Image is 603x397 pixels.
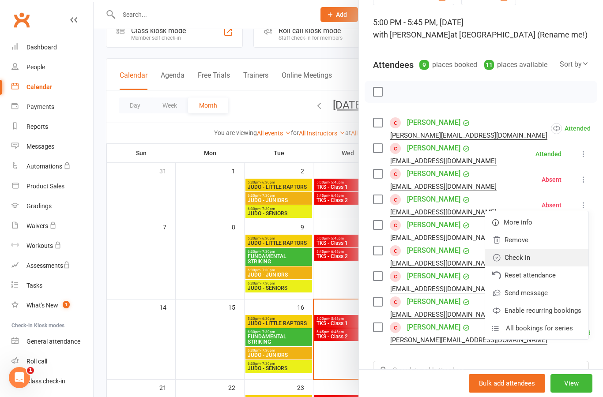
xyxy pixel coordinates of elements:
div: Reports [26,123,48,130]
button: Bulk add attendees [469,374,545,393]
div: Sort by [560,59,589,70]
a: Remove [485,231,588,249]
a: [PERSON_NAME] [407,295,460,309]
a: Reports [11,117,93,137]
a: Product Sales [11,176,93,196]
div: Workouts [26,242,53,249]
a: Calendar [11,77,93,97]
a: Check in [485,249,588,266]
div: Payments [26,103,54,110]
a: Reset attendance [485,266,588,284]
a: [PERSON_NAME] [407,269,460,283]
button: View [550,374,592,393]
a: Workouts [11,236,93,256]
span: at [GEOGRAPHIC_DATA] (Rename me!) [450,30,588,39]
iframe: Intercom live chat [9,367,30,388]
a: Dashboard [11,37,93,57]
div: places booked [419,59,477,71]
div: Attendees [373,59,414,71]
a: Waivers [11,216,93,236]
input: Search to add attendees [373,361,589,379]
div: Automations [26,163,62,170]
a: General attendance kiosk mode [11,332,93,352]
span: All bookings for series [506,323,573,333]
a: Roll call [11,352,93,371]
a: All bookings for series [485,319,588,337]
div: places available [484,59,547,71]
span: 1 [27,367,34,374]
div: Roll call [26,358,47,365]
a: [PERSON_NAME] [407,141,460,155]
span: 1 [63,301,70,308]
a: People [11,57,93,77]
a: [PERSON_NAME] [407,167,460,181]
div: Absent [542,202,562,208]
div: Tasks [26,282,42,289]
a: [PERSON_NAME] [407,218,460,232]
a: Class kiosk mode [11,371,93,391]
div: Calendar [26,83,52,90]
div: Absent [542,176,562,183]
div: General attendance [26,338,80,345]
div: Dashboard [26,44,57,51]
div: Attended [535,151,562,157]
div: Attended [551,123,591,134]
a: Assessments [11,256,93,276]
div: Class check-in [26,378,65,385]
div: Product Sales [26,183,64,190]
div: Messages [26,143,54,150]
a: More info [485,213,588,231]
a: Gradings [11,196,93,216]
div: 5:00 PM - 5:45 PM, [DATE] [373,16,589,41]
div: What's New [26,302,58,309]
span: More info [504,217,532,228]
div: Waivers [26,222,48,229]
span: with [PERSON_NAME] [373,30,450,39]
div: Assessments [26,262,70,269]
a: Messages [11,137,93,157]
div: 11 [484,60,494,70]
a: Enable recurring bookings [485,302,588,319]
a: Tasks [11,276,93,296]
div: People [26,64,45,71]
div: 9 [419,60,429,70]
a: Automations [11,157,93,176]
a: Clubworx [11,9,33,31]
a: What's New1 [11,296,93,315]
a: Send message [485,284,588,302]
a: [PERSON_NAME] [407,192,460,206]
a: [PERSON_NAME] [407,320,460,334]
a: Payments [11,97,93,117]
div: Gradings [26,202,52,210]
a: [PERSON_NAME] [407,243,460,258]
a: [PERSON_NAME] [407,116,460,130]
